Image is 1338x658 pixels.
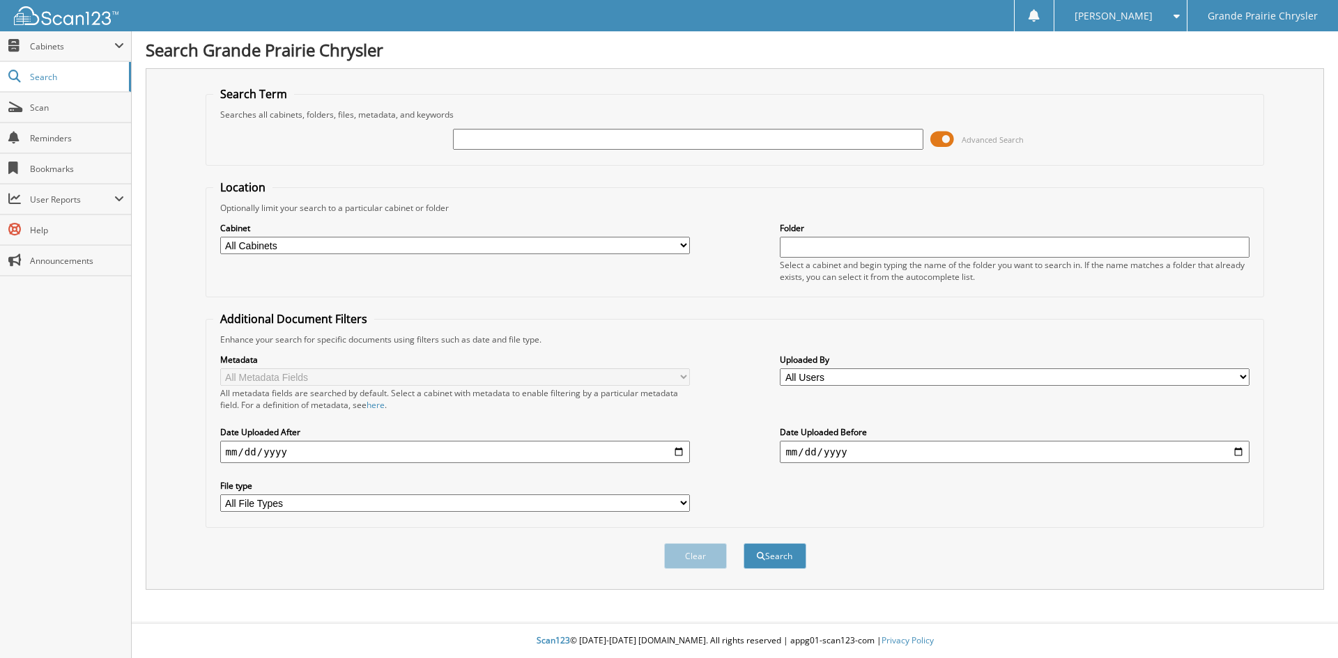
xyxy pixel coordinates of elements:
[30,132,124,144] span: Reminders
[30,224,124,236] span: Help
[367,399,385,411] a: here
[780,354,1249,366] label: Uploaded By
[213,334,1257,345] div: Enhance your search for specific documents using filters such as date and file type.
[780,259,1249,283] div: Select a cabinet and begin typing the name of the folder you want to search in. If the name match...
[213,202,1257,214] div: Optionally limit your search to a particular cabinet or folder
[537,634,570,646] span: Scan123
[213,86,294,102] legend: Search Term
[213,311,374,327] legend: Additional Document Filters
[30,102,124,113] span: Scan
[30,40,114,52] span: Cabinets
[744,543,806,569] button: Search
[962,134,1024,145] span: Advanced Search
[780,441,1249,463] input: end
[220,222,690,234] label: Cabinet
[30,255,124,267] span: Announcements
[30,194,114,205] span: User Reports
[14,6,118,25] img: scan123-logo-white.svg
[220,387,690,411] div: All metadata fields are searched by default. Select a cabinet with metadata to enable filtering b...
[213,109,1257,120] div: Searches all cabinets, folders, files, metadata, and keywords
[882,634,934,646] a: Privacy Policy
[780,222,1249,234] label: Folder
[146,38,1324,61] h1: Search Grande Prairie Chrysler
[664,543,727,569] button: Clear
[30,71,122,83] span: Search
[30,163,124,175] span: Bookmarks
[220,480,690,492] label: File type
[213,180,272,195] legend: Location
[220,354,690,366] label: Metadata
[1268,591,1338,658] iframe: Chat Widget
[780,426,1249,438] label: Date Uploaded Before
[220,441,690,463] input: start
[132,624,1338,658] div: © [DATE]-[DATE] [DOMAIN_NAME]. All rights reserved | appg01-scan123-com |
[1075,12,1153,20] span: [PERSON_NAME]
[220,426,690,438] label: Date Uploaded After
[1208,12,1318,20] span: Grande Prairie Chrysler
